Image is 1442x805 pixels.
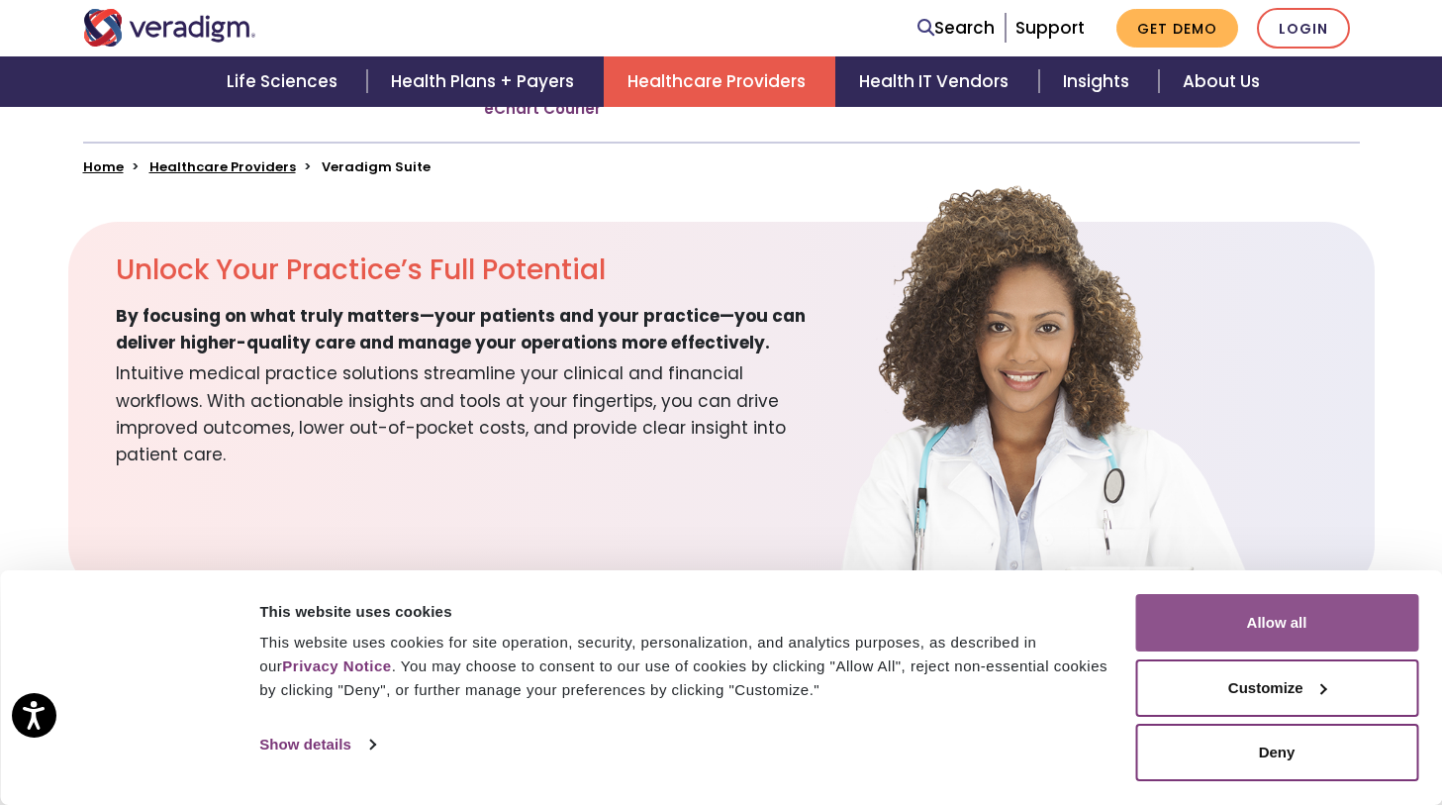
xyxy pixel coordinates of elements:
a: Insights [1039,56,1159,107]
a: About Us [1159,56,1284,107]
a: Privacy Notice [282,657,391,674]
a: Health IT Vendors [835,56,1038,107]
img: solution-provider-potential.png [795,182,1290,594]
div: This website uses cookies for site operation, security, personalization, and analytics purposes, ... [259,631,1112,702]
span: Intuitive medical practice solutions streamline your clinical and financial workflows. With actio... [116,356,830,468]
a: Support [1015,16,1085,40]
span: By focusing on what truly matters—your patients and your practice—you can deliver higher-quality ... [116,303,830,356]
a: Life Sciences [203,56,367,107]
a: Show details [259,730,374,759]
a: Get Demo [1116,9,1238,48]
a: eChart Courier [484,99,601,119]
button: Customize [1135,659,1418,717]
a: Health Plans + Payers [367,56,604,107]
a: Search [917,15,995,42]
div: This website uses cookies [259,600,1112,624]
button: Allow all [1135,594,1418,652]
a: Healthcare Providers [604,56,835,107]
h2: Unlock Your Practice’s Full Potential [116,253,830,287]
a: Login [1257,8,1350,49]
iframe: Drift Chat Widget [1062,682,1418,781]
img: Veradigm logo [83,9,256,47]
a: Home [83,157,124,176]
a: Healthcare Providers [149,157,296,176]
